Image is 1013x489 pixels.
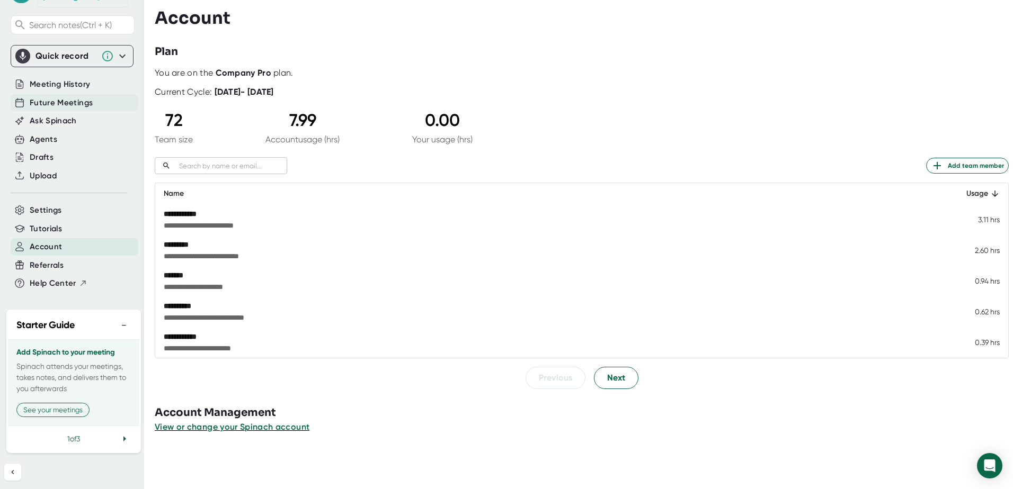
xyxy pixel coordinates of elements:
h3: Account Management [155,405,1013,421]
button: Meeting History [30,78,90,90]
button: Settings [30,204,62,216]
span: View or change your Spinach account [155,422,309,432]
button: View or change your Spinach account [155,421,309,433]
span: Search notes (Ctrl + K) [29,20,131,30]
div: Usage [952,187,1000,200]
button: Referrals [30,259,64,271]
div: Quick record [35,51,96,61]
button: Account [30,241,62,253]
h3: Add Spinach to your meeting [16,348,131,357]
button: Upload [30,170,57,182]
div: Your usage (hrs) [412,134,473,144]
div: You are on the plan. [155,68,1009,78]
button: Collapse sidebar [4,464,21,481]
div: 72 [155,110,193,130]
button: Next [594,367,638,389]
div: Current Cycle: [155,87,274,97]
b: [DATE] - [DATE] [215,87,274,97]
h3: Account [155,8,230,28]
button: Tutorials [30,223,62,235]
div: Name [164,187,935,200]
div: Account usage (hrs) [265,134,340,144]
td: 0.62 hrs [943,296,1008,327]
td: 0.94 hrs [943,266,1008,296]
b: Company Pro [216,68,271,78]
span: Next [607,372,625,384]
button: Agents [30,133,57,146]
button: − [117,318,131,333]
button: Previous [526,367,585,389]
button: Future Meetings [30,97,93,109]
span: Previous [539,372,572,384]
span: 1 of 3 [67,434,80,443]
button: Add team member [926,158,1009,174]
td: 0.39 hrs [943,327,1008,358]
td: 3.11 hrs [943,204,1008,235]
h2: Starter Guide [16,318,75,332]
button: Ask Spinach [30,115,77,127]
span: Help Center [30,277,76,289]
div: Team size [155,134,193,144]
div: Quick record [15,46,129,67]
td: 2.60 hrs [943,235,1008,266]
div: 0.00 [412,110,473,130]
p: Spinach attends your meetings, takes notes, and delivers them to you afterwards [16,361,131,394]
button: See your meetings [16,403,90,417]
button: Drafts [30,151,54,164]
h3: Plan [155,44,178,60]
button: Help Center [30,277,87,289]
input: Search by name or email... [175,160,287,172]
span: Add team member [931,159,1004,172]
div: Open Intercom Messenger [977,453,1002,478]
div: 7.99 [265,110,340,130]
